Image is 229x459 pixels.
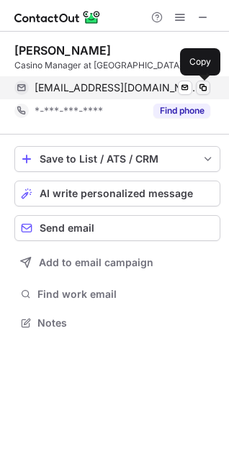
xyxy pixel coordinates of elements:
img: ContactOut v5.3.10 [14,9,101,26]
button: Add to email campaign [14,250,220,276]
div: [PERSON_NAME] [14,43,111,58]
div: Casino Manager at [GEOGRAPHIC_DATA] [14,59,220,72]
span: Send email [40,222,94,234]
button: AI write personalized message [14,181,220,206]
button: Notes [14,313,220,333]
span: Notes [37,317,215,330]
span: Find work email [37,288,215,301]
button: Find work email [14,284,220,304]
span: Add to email campaign [39,257,153,268]
div: Save to List / ATS / CRM [40,153,195,165]
span: AI write personalized message [40,188,193,199]
span: [EMAIL_ADDRESS][DOMAIN_NAME] [35,81,199,94]
button: Reveal Button [153,104,210,118]
button: Send email [14,215,220,241]
button: save-profile-one-click [14,146,220,172]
